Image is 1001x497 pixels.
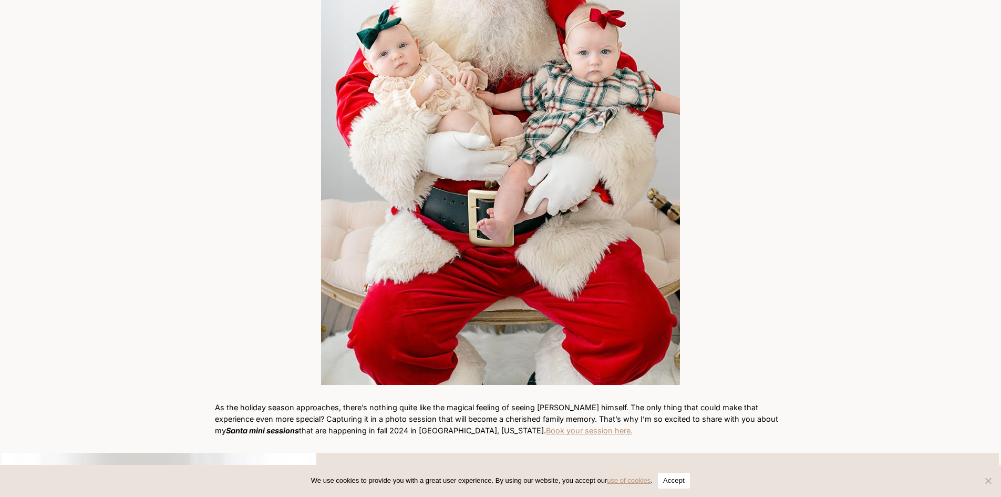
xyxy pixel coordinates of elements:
span: No [983,475,993,486]
em: Santa mini sessions [226,426,299,435]
a: use of cookies [607,476,651,484]
span: We use cookies to provide you with a great user experience. By using our website, you accept our . [311,475,653,486]
p: As the holiday season approaches, there’s nothing quite like the magical feeling of seeing [PERSO... [215,402,787,436]
a: Book your session here. [546,426,633,435]
button: Accept [658,473,690,489]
